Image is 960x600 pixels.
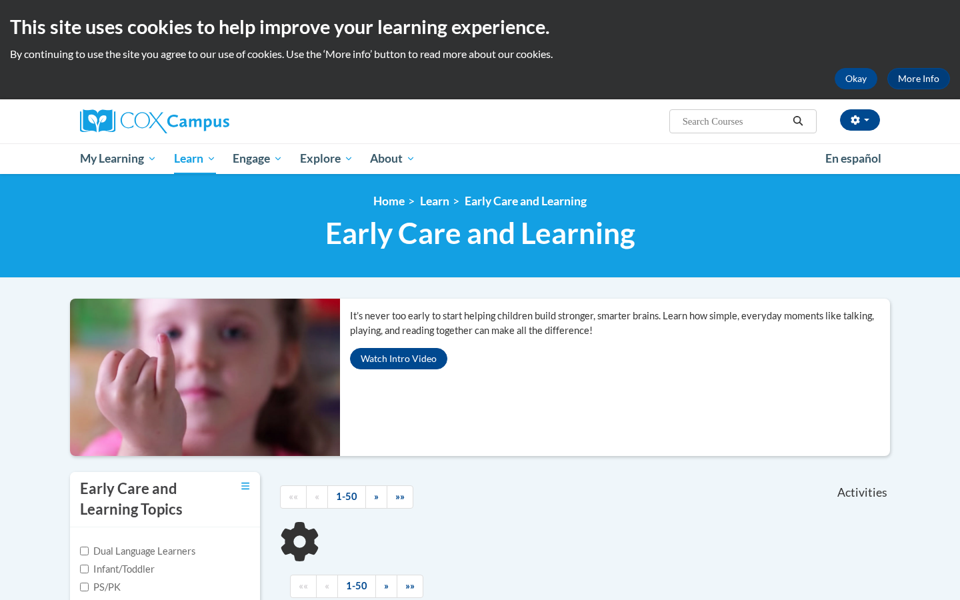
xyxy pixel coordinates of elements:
[387,485,413,509] a: End
[80,479,207,520] h3: Early Care and Learning Topics
[165,143,225,174] a: Learn
[306,485,328,509] a: Previous
[316,575,338,598] a: Previous
[80,109,229,133] img: Cox Campus
[315,491,319,502] span: «
[420,194,449,208] a: Learn
[299,580,308,591] span: ««
[887,68,950,89] a: More Info
[60,143,900,174] div: Main menu
[80,580,121,595] label: PS/PK
[80,565,89,573] input: Checkbox for Options
[817,145,890,173] a: En español
[80,547,89,555] input: Checkbox for Options
[10,13,950,40] h2: This site uses cookies to help improve your learning experience.
[350,309,890,338] p: It’s never too early to start helping children build stronger, smarter brains. Learn how simple, ...
[370,151,415,167] span: About
[71,143,165,174] a: My Learning
[395,491,405,502] span: »»
[300,151,353,167] span: Explore
[337,575,376,598] a: 1-50
[397,575,423,598] a: End
[80,109,333,133] a: Cox Campus
[174,151,216,167] span: Learn
[289,491,298,502] span: ««
[10,47,950,61] p: By continuing to use the site you agree to our use of cookies. Use the ‘More info’ button to read...
[233,151,283,167] span: Engage
[80,544,195,559] label: Dual Language Learners
[840,109,880,131] button: Account Settings
[80,151,157,167] span: My Learning
[375,575,397,598] a: Next
[325,215,635,251] span: Early Care and Learning
[327,485,366,509] a: 1-50
[835,68,877,89] button: Okay
[384,580,389,591] span: »
[373,194,405,208] a: Home
[241,479,250,493] a: Toggle collapse
[224,143,291,174] a: Engage
[681,113,788,129] input: Search Courses
[465,194,587,208] a: Early Care and Learning
[290,575,317,598] a: Begining
[374,491,379,502] span: »
[788,113,808,129] button: Search
[80,583,89,591] input: Checkbox for Options
[365,485,387,509] a: Next
[280,485,307,509] a: Begining
[825,151,881,165] span: En español
[291,143,362,174] a: Explore
[350,348,447,369] button: Watch Intro Video
[405,580,415,591] span: »»
[837,485,887,500] span: Activities
[362,143,425,174] a: About
[80,562,155,577] label: Infant/Toddler
[325,580,329,591] span: «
